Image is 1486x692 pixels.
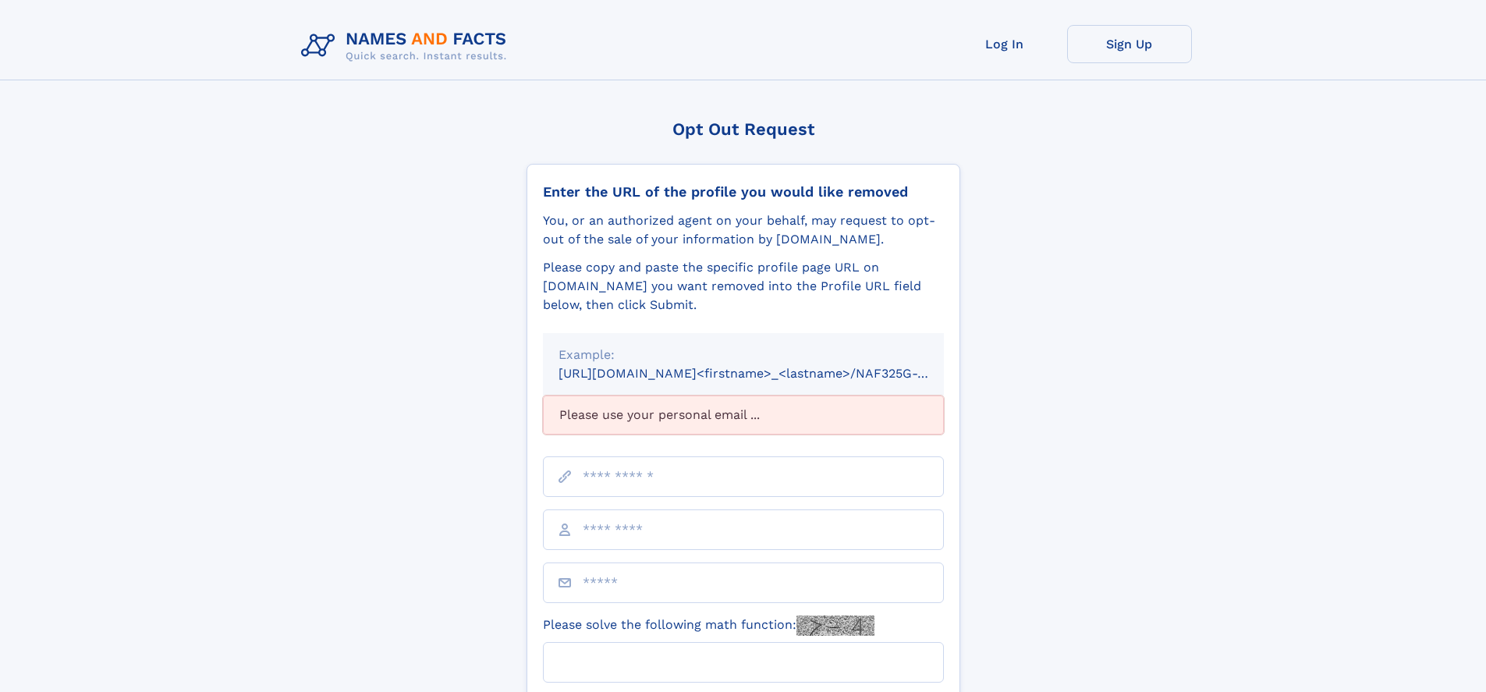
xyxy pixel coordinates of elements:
a: Log In [942,25,1067,63]
div: Example: [559,346,928,364]
div: Opt Out Request [527,119,960,139]
div: Enter the URL of the profile you would like removed [543,183,944,201]
label: Please solve the following math function: [543,616,874,636]
img: Logo Names and Facts [295,25,520,67]
div: You, or an authorized agent on your behalf, may request to opt-out of the sale of your informatio... [543,211,944,249]
div: Please copy and paste the specific profile page URL on [DOMAIN_NAME] you want removed into the Pr... [543,258,944,314]
div: Please use your personal email ... [543,396,944,435]
small: [URL][DOMAIN_NAME]<firstname>_<lastname>/NAF325G-xxxxxxxx [559,366,974,381]
a: Sign Up [1067,25,1192,63]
